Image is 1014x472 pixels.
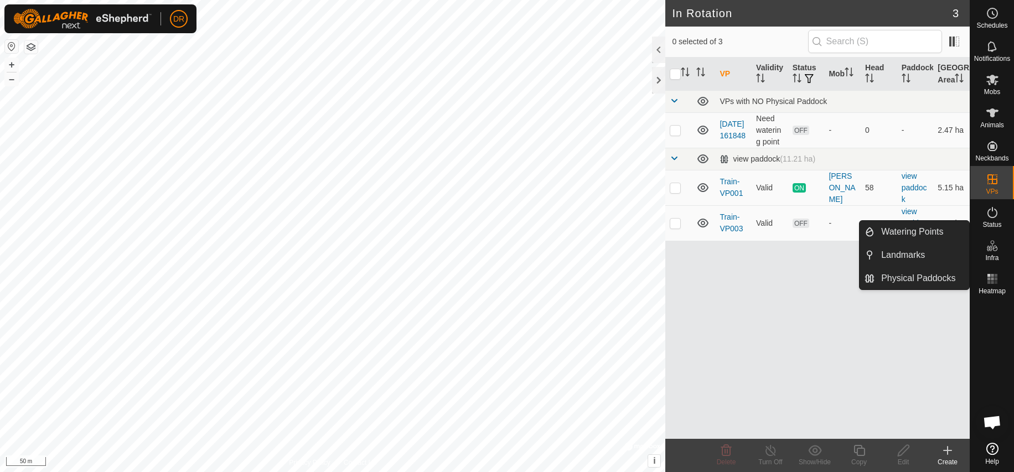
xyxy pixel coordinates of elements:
li: Watering Points [860,221,969,243]
li: Landmarks [860,244,969,266]
a: Landmarks [875,244,969,266]
td: Valid [752,205,788,241]
span: Help [985,458,999,465]
div: [PERSON_NAME] [829,170,856,205]
span: VPs [986,188,998,195]
div: Create [925,457,970,467]
a: [DATE] 161848 [720,120,746,140]
a: Privacy Policy [289,458,330,468]
td: Valid [752,170,788,205]
span: Delete [717,458,736,466]
div: Edit [881,457,925,467]
div: Turn Off [748,457,793,467]
span: Neckbands [975,155,1008,162]
span: 3 [953,5,959,22]
button: Reset Map [5,40,18,53]
button: Map Layers [24,40,38,54]
th: [GEOGRAPHIC_DATA] Area [933,58,970,91]
span: Notifications [974,55,1010,62]
span: (11.21 ha) [780,154,815,163]
div: - [829,125,856,136]
button: + [5,58,18,71]
a: Train-VP001 [720,177,743,198]
th: VP [715,58,752,91]
td: 2.47 ha [933,112,970,148]
div: view paddock [720,154,815,164]
li: Physical Paddocks [860,267,969,289]
span: Landmarks [881,248,925,262]
td: 4.98 ha [933,205,970,241]
a: Train-VP003 [720,212,743,233]
th: Head [861,58,897,91]
div: - [829,217,856,229]
td: 58 [861,170,897,205]
a: Help [970,438,1014,469]
span: i [653,456,655,465]
span: DR [173,13,184,25]
button: – [5,72,18,86]
span: Heatmap [979,288,1006,294]
span: Watering Points [881,225,943,238]
span: Infra [985,255,999,261]
a: Physical Paddocks [875,267,969,289]
td: 5.15 ha [933,170,970,205]
a: view paddock [902,172,927,204]
th: Status [788,58,825,91]
span: ON [793,183,806,193]
span: Animals [980,122,1004,128]
button: i [648,455,660,467]
td: 0 [861,112,897,148]
input: Search (S) [808,30,942,53]
div: VPs with NO Physical Paddock [720,97,965,106]
span: Status [982,221,1001,228]
div: Show/Hide [793,457,837,467]
span: Mobs [984,89,1000,95]
h2: In Rotation [672,7,952,20]
td: - [897,112,934,148]
span: OFF [793,219,809,228]
span: Physical Paddocks [881,272,955,285]
div: Copy [837,457,881,467]
img: Gallagher Logo [13,9,152,29]
th: Mob [824,58,861,91]
div: Open chat [976,406,1009,439]
th: Paddock [897,58,934,91]
th: Validity [752,58,788,91]
span: OFF [793,126,809,135]
span: 0 selected of 3 [672,36,808,48]
span: Schedules [976,22,1007,29]
a: Watering Points [875,221,969,243]
a: Contact Us [344,458,376,468]
td: 0 [861,205,897,241]
td: Need watering point [752,112,788,148]
a: view paddock [902,207,927,239]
